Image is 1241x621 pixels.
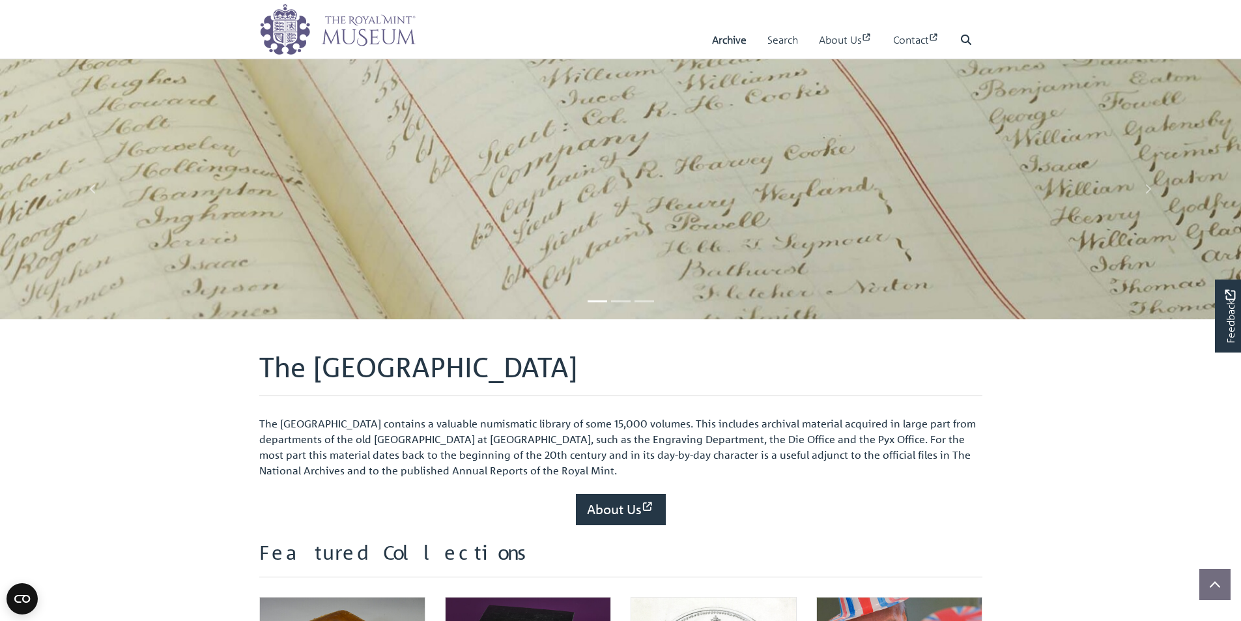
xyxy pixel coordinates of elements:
[819,22,872,59] a: About Us
[259,351,982,396] h1: The [GEOGRAPHIC_DATA]
[259,3,416,55] img: logo_wide.png
[1222,289,1238,343] span: Feedback
[767,22,798,59] a: Search
[259,416,982,478] p: The [GEOGRAPHIC_DATA] contains a valuable numismatic library of some 15,000 volumes. This include...
[259,541,982,577] h2: Featured Collections
[893,22,939,59] a: Contact
[1199,569,1231,600] button: Scroll to top
[7,583,38,614] button: Open CMP widget
[1055,59,1241,319] a: Move to next slideshow image
[712,22,747,59] a: Archive
[576,494,666,525] a: About Us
